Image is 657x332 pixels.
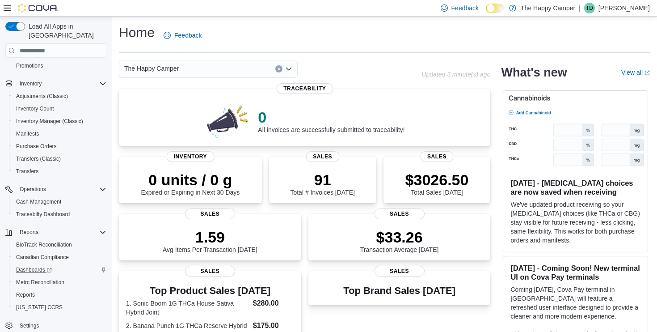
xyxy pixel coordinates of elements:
div: Transaction Average [DATE] [360,228,439,253]
button: Settings [2,319,110,332]
span: Inventory Count [13,103,106,114]
dd: $175.00 [253,320,294,331]
button: Traceabilty Dashboard [9,208,110,221]
p: 0 [258,108,404,126]
button: Inventory Manager (Classic) [9,115,110,128]
p: | [579,3,581,13]
span: Washington CCRS [13,302,106,313]
button: Cash Management [9,196,110,208]
button: Reports [2,226,110,238]
span: Purchase Orders [13,141,106,152]
svg: External link [644,70,650,76]
a: Traceabilty Dashboard [13,209,73,220]
span: Canadian Compliance [13,252,106,263]
button: Transfers [9,165,110,178]
span: Inventory Manager (Classic) [16,118,83,125]
button: Metrc Reconciliation [9,276,110,289]
span: Adjustments (Classic) [13,91,106,102]
a: View allExternal link [621,69,650,76]
a: Dashboards [9,264,110,276]
span: Sales [375,266,425,277]
button: Transfers (Classic) [9,153,110,165]
p: The Happy Camper [521,3,575,13]
a: Metrc Reconciliation [13,277,68,288]
input: Dark Mode [486,4,505,13]
span: BioTrack Reconciliation [16,241,72,248]
span: Inventory [167,151,215,162]
dt: 1. Sonic Boom 1G THCa House Sativa Hybrid Joint [126,299,249,317]
div: Avg Items Per Transaction [DATE] [163,228,257,253]
button: BioTrack Reconciliation [9,238,110,251]
span: Transfers [16,168,38,175]
span: Operations [20,186,46,193]
a: Purchase Orders [13,141,60,152]
span: Reports [13,289,106,300]
span: Sales [420,151,454,162]
a: [US_STATE] CCRS [13,302,66,313]
span: Inventory Count [16,105,54,112]
span: Inventory Manager (Classic) [13,116,106,127]
span: Transfers [13,166,106,177]
span: Manifests [13,128,106,139]
p: 0 units / 0 g [141,171,240,189]
button: Open list of options [285,65,292,72]
span: Traceability [276,83,333,94]
p: [PERSON_NAME] [598,3,650,13]
a: Adjustments (Classic) [13,91,72,102]
span: Sales [375,209,425,219]
h1: Home [119,24,155,42]
a: Inventory Count [13,103,58,114]
a: Reports [13,289,38,300]
img: 0 [205,103,251,139]
button: Operations [16,184,50,195]
span: Sales [185,209,235,219]
button: Promotions [9,60,110,72]
p: $3026.50 [405,171,469,189]
span: Settings [16,320,106,331]
a: Inventory Manager (Classic) [13,116,87,127]
button: Inventory Count [9,102,110,115]
button: Manifests [9,128,110,140]
div: Tori Danku [584,3,595,13]
p: 1.59 [163,228,257,246]
p: Coming [DATE], Cova Pay terminal in [GEOGRAPHIC_DATA] will feature a refreshed user interface des... [510,285,640,321]
h2: What's new [501,65,567,80]
button: Inventory [2,77,110,90]
span: Settings [20,322,39,329]
div: Total Sales [DATE] [405,171,469,196]
span: Reports [16,227,106,238]
span: Adjustments (Classic) [16,93,68,100]
span: Purchase Orders [16,143,57,150]
span: Sales [185,266,235,277]
button: Canadian Compliance [9,251,110,264]
a: Settings [16,320,42,331]
span: Load All Apps in [GEOGRAPHIC_DATA] [25,22,106,40]
button: Clear input [275,65,282,72]
h3: Top Brand Sales [DATE] [343,285,455,296]
span: Inventory [16,78,106,89]
button: Reports [16,227,42,238]
button: Reports [9,289,110,301]
span: Reports [20,229,38,236]
img: Cova [18,4,58,13]
span: Cash Management [16,198,61,205]
a: Dashboards [13,264,55,275]
h3: [DATE] - Coming Soon! New terminal UI on Cova Pay terminals [510,264,640,281]
span: Sales [306,151,339,162]
span: Inventory [20,80,42,87]
button: Operations [2,183,110,196]
span: Metrc Reconciliation [13,277,106,288]
span: The Happy Camper [124,63,179,74]
span: Feedback [451,4,479,13]
div: Total # Invoices [DATE] [290,171,354,196]
span: Traceabilty Dashboard [13,209,106,220]
p: Updated 3 minute(s) ago [421,71,490,78]
a: Manifests [13,128,42,139]
span: BioTrack Reconciliation [13,239,106,250]
span: Promotions [16,62,43,69]
a: Transfers (Classic) [13,153,64,164]
span: Canadian Compliance [16,254,69,261]
span: Cash Management [13,196,106,207]
p: $33.26 [360,228,439,246]
div: All invoices are successfully submitted to traceability! [258,108,404,133]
